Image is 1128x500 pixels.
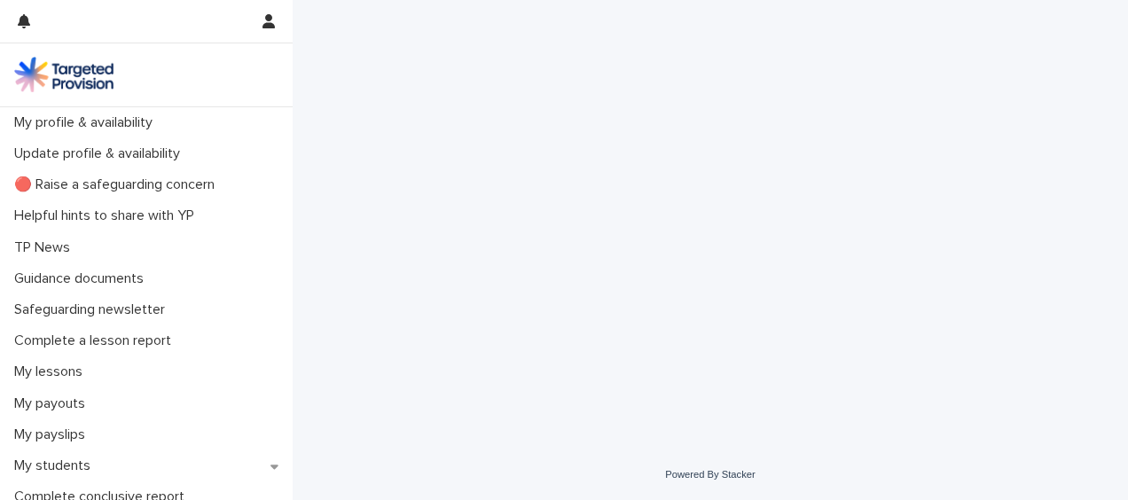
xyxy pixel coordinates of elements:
p: Safeguarding newsletter [7,301,179,318]
p: My students [7,457,105,474]
img: M5nRWzHhSzIhMunXDL62 [14,57,114,92]
p: My lessons [7,363,97,380]
p: Guidance documents [7,270,158,287]
p: TP News [7,239,84,256]
p: My profile & availability [7,114,167,131]
p: Complete a lesson report [7,332,185,349]
p: My payslips [7,426,99,443]
p: My payouts [7,395,99,412]
p: 🔴 Raise a safeguarding concern [7,176,229,193]
a: Powered By Stacker [665,469,755,480]
p: Helpful hints to share with YP [7,207,208,224]
p: Update profile & availability [7,145,194,162]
